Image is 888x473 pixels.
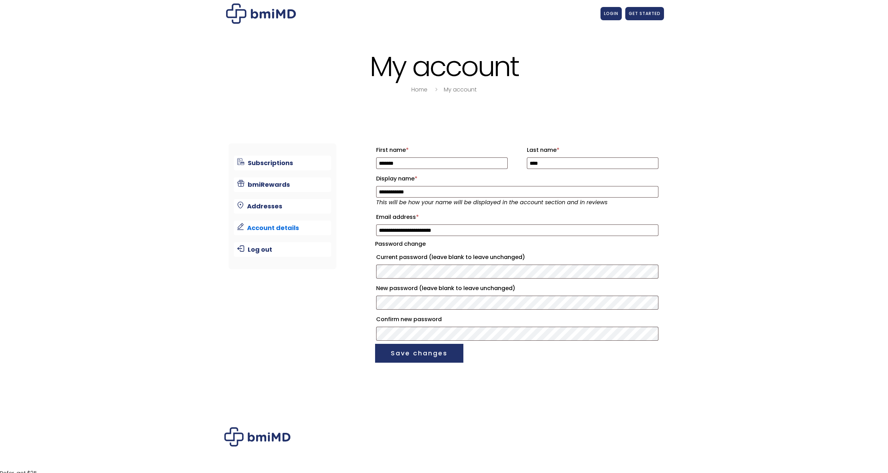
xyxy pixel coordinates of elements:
[376,283,658,294] label: New password (leave blank to leave unchanged)
[376,145,508,156] label: First name
[600,7,622,20] a: LOGIN
[375,344,463,363] button: Save changes
[234,242,331,257] a: Log out
[625,7,664,20] a: GET STARTED
[376,314,658,325] label: Confirm new password
[411,86,427,94] a: Home
[224,427,291,446] img: Brand Logo
[234,221,331,235] a: Account details
[229,143,336,269] nav: Account pages
[604,10,618,16] span: LOGIN
[376,212,658,223] label: Email address
[527,145,658,156] label: Last name
[234,156,331,170] a: Subscriptions
[444,86,477,94] a: My account
[432,86,440,94] i: breadcrumbs separator
[234,199,331,214] a: Addresses
[376,198,607,206] em: This will be how your name will be displayed in the account section and in reviews
[376,173,658,184] label: Display name
[375,239,426,249] legend: Password change
[376,252,658,263] label: Current password (leave blank to leave unchanged)
[226,3,296,24] img: My account
[234,177,331,192] a: bmiRewards
[629,10,661,16] span: GET STARTED
[224,52,664,81] h1: My account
